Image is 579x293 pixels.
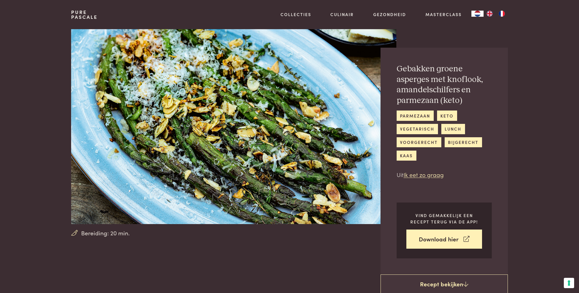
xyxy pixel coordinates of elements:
[496,11,508,17] a: FR
[397,170,492,179] p: Uit
[484,11,496,17] a: EN
[564,278,574,288] button: Uw voorkeuren voor toestemming voor trackingtechnologieën
[471,11,508,17] aside: Language selected: Nederlands
[406,212,482,225] p: Vind gemakkelijk een recept terug via de app!
[404,170,444,179] a: Ik eet zo graag
[330,11,354,18] a: Culinair
[445,137,482,147] a: bijgerecht
[397,137,441,147] a: voorgerecht
[281,11,311,18] a: Collecties
[426,11,462,18] a: Masterclass
[373,11,406,18] a: Gezondheid
[441,124,465,134] a: lunch
[406,230,482,249] a: Download hier
[81,229,130,237] span: Bereiding: 20 min.
[71,29,396,224] img: Gebakken groene asperges met knoflook, amandelschilfers en parmezaan (keto)
[484,11,508,17] ul: Language list
[471,11,484,17] div: Language
[397,151,416,161] a: kaas
[471,11,484,17] a: NL
[397,124,438,134] a: vegetarisch
[71,10,98,19] a: PurePascale
[397,64,492,106] h2: Gebakken groene asperges met knoflook, amandelschilfers en parmezaan (keto)
[397,111,434,121] a: parmezaan
[437,111,457,121] a: keto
